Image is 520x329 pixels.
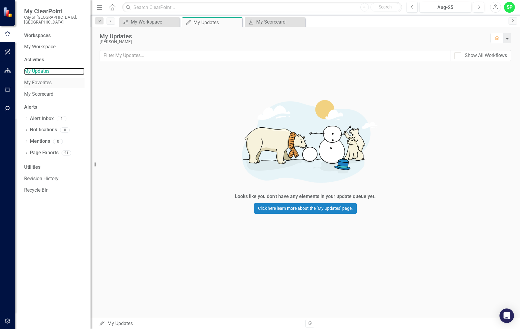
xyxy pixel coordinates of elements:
[370,3,400,11] button: Search
[24,175,85,182] a: Revision History
[24,91,85,98] a: My Scorecard
[254,203,357,214] a: Click here learn more about the "My Updates" page.
[235,193,376,200] div: Looks like you don't have any elements in your update queue yet.
[24,56,85,63] div: Activities
[24,43,85,50] a: My Workspace
[99,320,301,327] div: My Updates
[100,50,451,61] input: Filter My Updates...
[100,33,484,40] div: My Updates
[53,139,63,144] div: 0
[193,19,241,26] div: My Updates
[24,32,51,39] div: Workspaces
[379,5,392,9] span: Search
[100,40,484,44] div: [PERSON_NAME]
[131,18,178,26] div: My Workspace
[57,116,66,121] div: 1
[24,68,85,75] a: My Updates
[24,104,85,111] div: Alerts
[3,7,14,18] img: ClearPoint Strategy
[30,126,57,133] a: Notifications
[24,164,85,171] div: Utilities
[122,2,402,13] input: Search ClearPoint...
[121,18,178,26] a: My Workspace
[422,4,469,11] div: Aug-25
[246,18,304,26] a: My Scorecard
[499,308,514,323] div: Open Intercom Messenger
[30,149,59,156] a: Page Exports
[24,15,85,25] small: City of [GEOGRAPHIC_DATA], [GEOGRAPHIC_DATA]
[256,18,304,26] div: My Scorecard
[504,2,515,13] button: SP
[24,187,85,194] a: Recycle Bin
[30,138,50,145] a: Mentions
[465,52,507,59] div: Show All Workflows
[24,79,85,86] a: My Favorites
[30,115,54,122] a: Alert Inbox
[24,8,85,15] span: My ClearPoint
[60,127,70,133] div: 0
[420,2,471,13] button: Aug-25
[215,90,396,192] img: Getting started
[62,150,71,155] div: 21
